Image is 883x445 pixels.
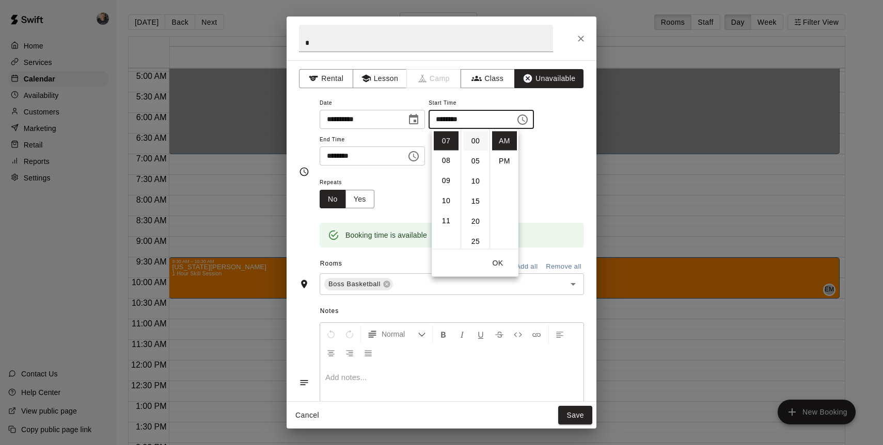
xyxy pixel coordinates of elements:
[403,146,424,167] button: Choose time, selected time is 8:30 AM
[566,277,580,291] button: Open
[509,325,527,343] button: Insert Code
[320,190,374,209] div: outlined button group
[490,129,518,249] ul: Select meridiem
[528,325,545,343] button: Insert Link
[434,152,459,171] li: 8 hours
[512,109,533,130] button: Choose time, selected time is 7:30 AM
[551,325,569,343] button: Left Align
[492,152,517,171] li: PM
[324,279,385,289] span: Boss Basketball
[429,96,534,110] span: Start Time
[543,259,584,275] button: Remove all
[435,325,452,343] button: Format Bold
[463,192,488,211] li: 15 minutes
[463,232,488,251] li: 25 minutes
[463,152,488,171] li: 5 minutes
[341,343,358,362] button: Right Align
[514,69,584,88] button: Unavailable
[320,96,425,110] span: Date
[299,69,353,88] button: Rental
[345,226,427,244] div: Booking time is available
[481,254,514,273] button: OK
[463,172,488,191] li: 10 minutes
[572,29,590,48] button: Close
[324,278,393,290] div: Boss Basketball
[432,129,461,249] ul: Select hours
[320,303,584,320] span: Notes
[491,325,508,343] button: Format Strikethrough
[320,176,383,190] span: Repeats
[453,325,471,343] button: Format Italics
[341,325,358,343] button: Redo
[434,131,459,151] li: 7 hours
[434,172,459,191] li: 9 hours
[382,329,418,339] span: Normal
[322,343,340,362] button: Center Align
[320,133,425,147] span: End Time
[299,167,309,177] svg: Timing
[363,325,430,343] button: Formatting Options
[463,131,488,151] li: 0 minutes
[461,129,490,249] ul: Select minutes
[407,69,461,88] span: Camps can only be created in the Services page
[322,325,340,343] button: Undo
[359,343,377,362] button: Justify Align
[299,377,309,388] svg: Notes
[492,131,517,151] li: AM
[558,406,592,425] button: Save
[463,212,488,231] li: 20 minutes
[320,260,342,267] span: Rooms
[510,259,543,275] button: Add all
[434,192,459,211] li: 10 hours
[320,190,346,209] button: No
[472,325,490,343] button: Format Underline
[434,212,459,231] li: 11 hours
[345,190,374,209] button: Yes
[291,406,324,425] button: Cancel
[403,109,424,130] button: Choose date, selected date is Aug 19, 2025
[299,279,309,289] svg: Rooms
[461,69,515,88] button: Class
[353,69,407,88] button: Lesson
